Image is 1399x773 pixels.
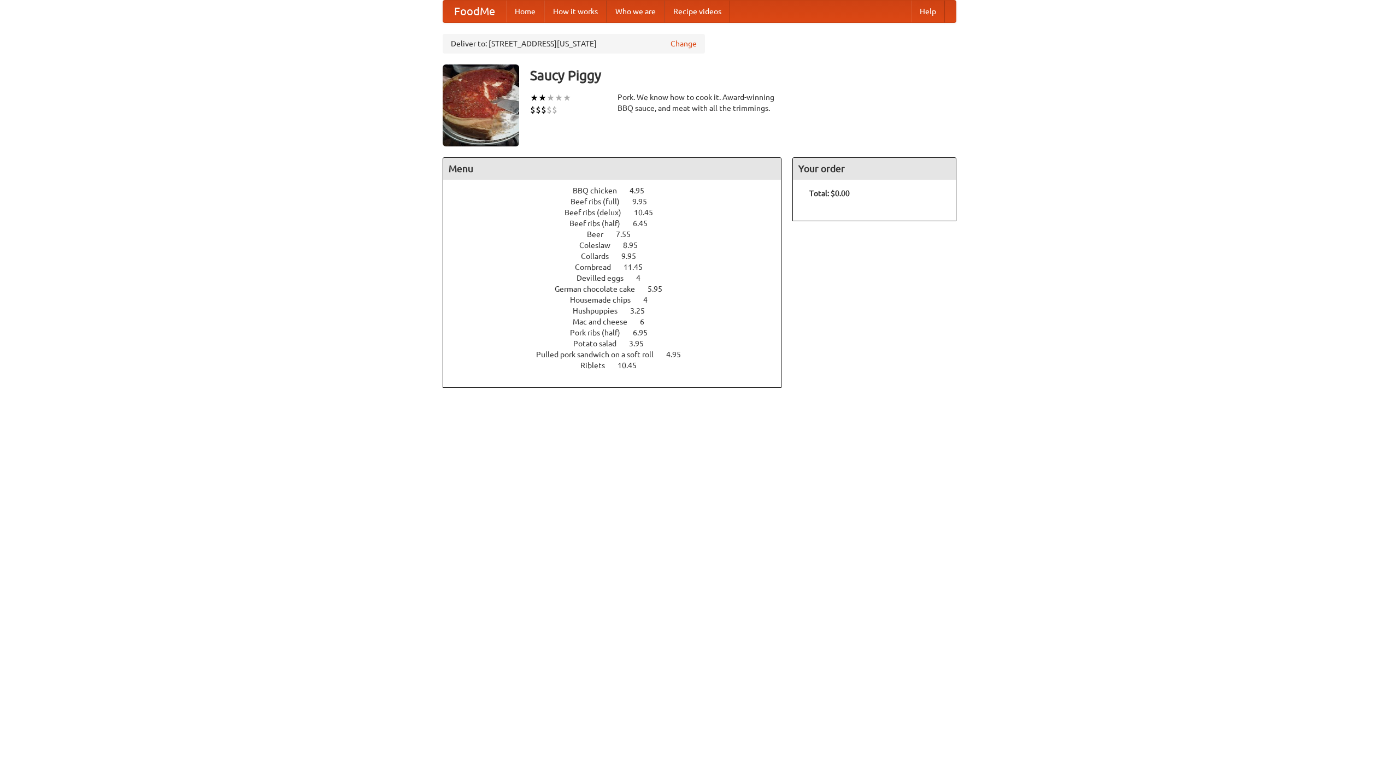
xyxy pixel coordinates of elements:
h4: Your order [793,158,956,180]
li: $ [552,104,557,116]
span: Beef ribs (full) [571,197,631,206]
span: 4 [636,274,651,282]
div: Deliver to: [STREET_ADDRESS][US_STATE] [443,34,705,54]
span: German chocolate cake [555,285,646,293]
span: Pork ribs (half) [570,328,631,337]
span: 6.45 [633,219,659,228]
span: Hushpuppies [573,306,628,315]
span: 9.95 [621,252,647,261]
div: Pork. We know how to cook it. Award-winning BBQ sauce, and meat with all the trimmings. [618,92,781,114]
span: 3.25 [630,306,656,315]
span: Devilled eggs [577,274,634,282]
span: 6.95 [633,328,659,337]
a: Home [506,1,544,22]
span: Cornbread [575,263,622,272]
a: Who we are [607,1,665,22]
a: Beef ribs (full) 9.95 [571,197,667,206]
a: Coleslaw 8.95 [579,241,658,250]
span: 6 [640,317,655,326]
li: $ [541,104,546,116]
span: Beef ribs (half) [569,219,631,228]
li: ★ [555,92,563,104]
a: Hushpuppies 3.25 [573,306,665,315]
img: angular.jpg [443,64,519,146]
a: Potato salad 3.95 [573,339,664,348]
a: Help [911,1,945,22]
span: Coleslaw [579,241,621,250]
span: 11.45 [624,263,654,272]
span: Housemade chips [570,296,642,304]
span: Collards [581,252,620,261]
span: 5.95 [648,285,673,293]
a: Riblets 10.45 [580,361,657,370]
span: Beer [587,230,614,239]
a: Beef ribs (half) 6.45 [569,219,668,228]
a: How it works [544,1,607,22]
a: Mac and cheese 6 [573,317,665,326]
span: 10.45 [634,208,664,217]
li: ★ [563,92,571,104]
span: BBQ chicken [573,186,628,195]
span: Riblets [580,361,616,370]
a: Pulled pork sandwich on a soft roll 4.95 [536,350,701,359]
li: $ [546,104,552,116]
span: 7.55 [616,230,642,239]
a: Recipe videos [665,1,730,22]
span: Beef ribs (delux) [565,208,632,217]
li: ★ [546,92,555,104]
li: $ [536,104,541,116]
span: 10.45 [618,361,648,370]
a: German chocolate cake 5.95 [555,285,683,293]
span: Potato salad [573,339,627,348]
a: Beer 7.55 [587,230,651,239]
li: ★ [530,92,538,104]
span: 3.95 [629,339,655,348]
a: Change [671,38,697,49]
a: Pork ribs (half) 6.95 [570,328,668,337]
span: 9.95 [632,197,658,206]
h4: Menu [443,158,781,180]
li: ★ [538,92,546,104]
a: Housemade chips 4 [570,296,668,304]
span: 4 [643,296,659,304]
a: Beef ribs (delux) 10.45 [565,208,673,217]
a: Cornbread 11.45 [575,263,663,272]
a: Devilled eggs 4 [577,274,661,282]
a: Collards 9.95 [581,252,656,261]
a: BBQ chicken 4.95 [573,186,665,195]
a: FoodMe [443,1,506,22]
span: 4.95 [666,350,692,359]
span: 4.95 [630,186,655,195]
h3: Saucy Piggy [530,64,956,86]
span: 8.95 [623,241,649,250]
b: Total: $0.00 [809,189,850,198]
li: $ [530,104,536,116]
span: Mac and cheese [573,317,638,326]
span: Pulled pork sandwich on a soft roll [536,350,665,359]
